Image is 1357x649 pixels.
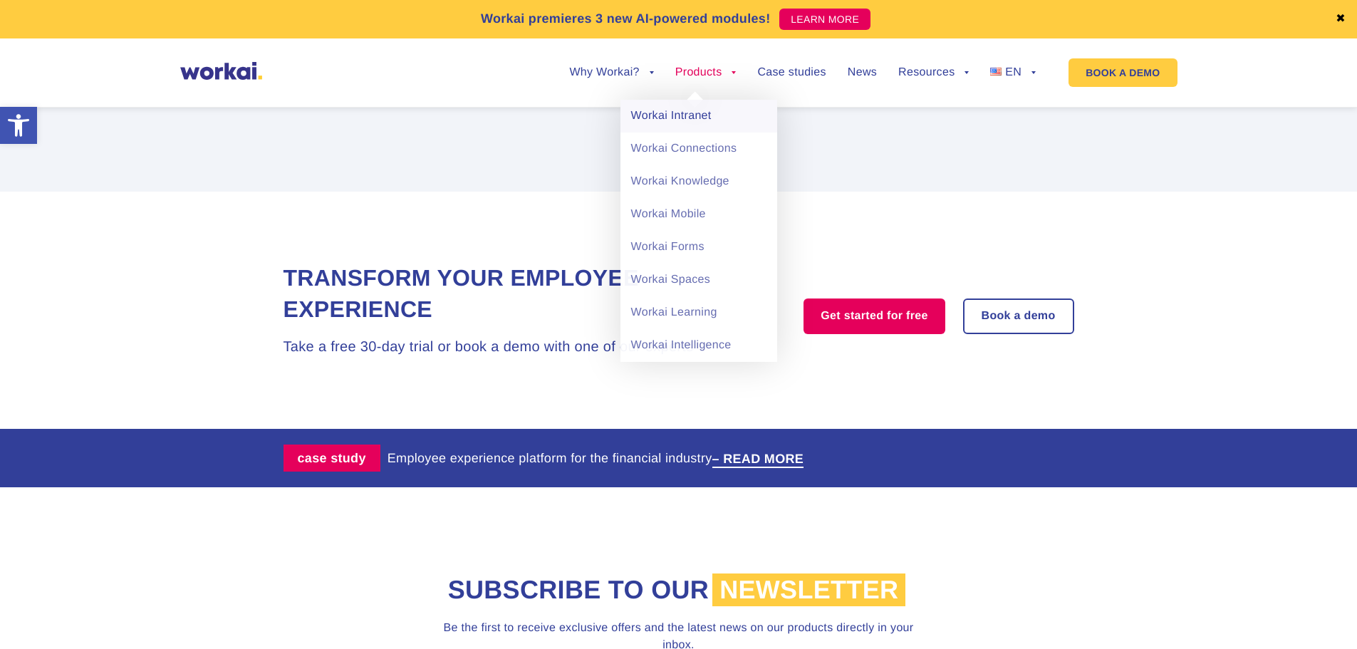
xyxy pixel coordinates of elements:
[1336,14,1346,25] a: ✖
[284,263,733,324] h2: Transform your Employee Experience
[965,300,1073,333] a: Book a demo
[620,100,777,133] a: Workai Intranet
[804,298,945,334] a: Get started for free
[848,67,877,78] a: News
[1005,66,1021,78] span: EN
[75,120,133,133] a: Privacy Policy
[898,67,969,78] a: Resources
[430,573,928,608] h2: Subscribe to our
[388,449,818,467] div: Employee experience platform for the financial industry
[1069,58,1177,87] a: BOOK A DEMO
[779,9,870,30] a: LEARN MORE
[620,165,777,198] a: Workai Knowledge
[284,336,733,358] h3: Take a free 30-day trial or book a demo with one of our experts
[284,445,388,472] a: case study
[620,198,777,231] a: Workai Mobile
[620,296,777,329] a: Workai Learning
[757,67,826,78] a: Case studies
[620,133,777,165] a: Workai Connections
[675,67,737,78] a: Products
[481,9,771,28] p: Workai premieres 3 new AI-powered modules!
[620,264,777,296] a: Workai Spaces
[569,67,653,78] a: Why Workai?
[620,329,777,362] a: Workai Intelligence
[284,445,380,472] label: case study
[712,452,804,465] a: – READ MORE
[712,573,905,606] span: Newsletter
[620,231,777,264] a: Workai Forms
[232,17,457,46] input: you@company.com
